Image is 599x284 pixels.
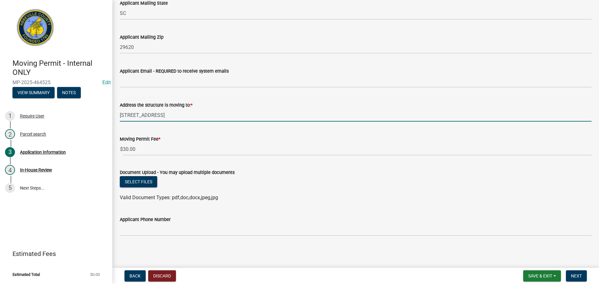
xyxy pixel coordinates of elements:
[12,7,58,52] img: Abbeville County, South Carolina
[5,248,102,260] a: Estimated Fees
[129,273,141,278] span: Back
[12,90,55,95] wm-modal-confirm: Summary
[5,147,15,157] div: 3
[120,1,168,6] label: Applicant Mailing State
[57,90,81,95] wm-modal-confirm: Notes
[571,273,582,278] span: Next
[120,171,235,175] label: Document Upload - You may upload multiple documents
[120,103,192,108] label: Address the structure is moving to:
[20,168,52,172] div: In-House Review
[120,137,160,142] label: Moving Permit Fee
[12,79,100,85] span: MP-2025-464525
[20,150,66,154] div: Application Information
[566,270,587,282] button: Next
[120,218,171,222] label: Applicant Phone Number
[124,270,146,282] button: Back
[120,195,218,200] span: Valid Document Types: pdf,doc,docx,jpeg,jpg
[20,132,46,136] div: Parcel search
[523,270,561,282] button: Save & Exit
[102,79,111,85] wm-modal-confirm: Edit Application Number
[528,273,552,278] span: Save & Exit
[120,35,163,40] label: Applicant Mailing Zip
[5,111,15,121] div: 1
[20,114,44,118] div: Require User
[12,87,55,98] button: View Summary
[120,69,229,74] label: Applicant Email - REQUIRED to receive system emails
[5,183,15,193] div: 5
[148,270,176,282] button: Discard
[90,272,100,277] span: $0.00
[5,165,15,175] div: 4
[12,272,40,277] span: Estimated Total
[120,143,123,156] span: $
[12,59,107,77] h4: Moving Permit - Internal ONLY
[102,79,111,85] a: Edit
[57,87,81,98] button: Notes
[5,129,15,139] div: 2
[120,176,157,187] button: Select files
